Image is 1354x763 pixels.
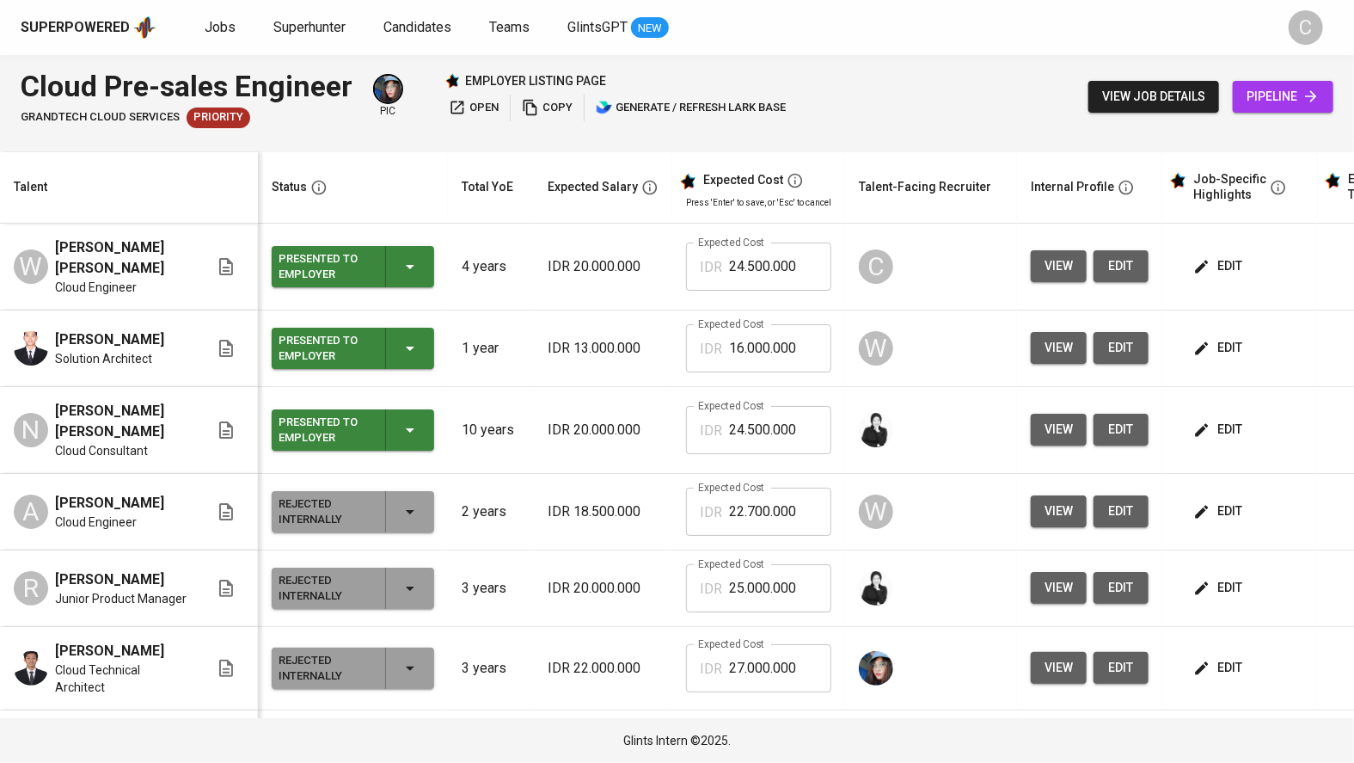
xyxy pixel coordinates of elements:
[567,19,628,35] span: GlintsGPT
[859,176,991,198] div: Talent-Facing Recruiter
[548,420,659,440] p: IDR 20.000.000
[1045,577,1073,599] span: view
[1190,495,1249,527] button: edit
[1094,332,1149,364] button: edit
[272,176,307,198] div: Status
[187,109,250,126] span: Priority
[272,246,434,287] button: Presented to Employer
[1031,332,1087,364] button: view
[462,176,513,198] div: Total YoE
[55,590,187,607] span: Junior Product Manager
[14,176,47,198] div: Talent
[272,328,434,369] button: Presented to Employer
[548,658,659,679] p: IDR 22.000.000
[1031,414,1087,446] button: view
[1088,81,1219,113] button: view job details
[859,495,893,529] div: W
[596,98,786,118] span: generate / refresh lark base
[700,579,722,600] p: IDR
[21,109,180,126] span: GrandTech Cloud Services
[14,651,48,686] img: Dandi Taufiqurrohman
[1094,652,1149,684] a: edit
[859,249,893,284] div: C
[1094,495,1149,527] button: edit
[1094,250,1149,282] button: edit
[859,413,893,447] img: medwi@glints.com
[462,501,520,522] p: 2 years
[279,649,371,687] div: Rejected Internally
[205,17,239,39] a: Jobs
[279,411,371,449] div: Presented to Employer
[55,350,152,367] span: Solution Architect
[55,237,188,279] span: [PERSON_NAME] [PERSON_NAME]
[1324,172,1341,189] img: glints_star.svg
[279,493,371,531] div: Rejected Internally
[272,409,434,451] button: Presented to Employer
[489,17,533,39] a: Teams
[462,658,520,679] p: 3 years
[55,279,137,296] span: Cloud Engineer
[1190,652,1249,684] button: edit
[14,331,48,366] img: Aditya Taufiq Saputro
[548,338,659,359] p: IDR 13.000.000
[591,95,790,121] button: lark generate / refresh lark base
[1094,414,1149,446] button: edit
[1045,419,1073,440] span: view
[272,648,434,689] button: Rejected Internally
[1107,657,1135,679] span: edit
[462,420,520,440] p: 10 years
[548,501,659,522] p: IDR 18.500.000
[55,493,164,514] span: [PERSON_NAME]
[462,578,520,599] p: 3 years
[1102,86,1205,108] span: view job details
[444,95,503,121] a: open
[14,249,48,284] div: W
[1247,86,1320,108] span: pipeline
[700,659,722,680] p: IDR
[1197,337,1242,359] span: edit
[859,651,893,686] img: diazagista@glints.com
[465,72,606,89] p: employer listing page
[1107,419,1135,440] span: edit
[273,19,346,35] span: Superhunter
[679,173,696,190] img: glints_star.svg
[703,173,783,188] div: Expected Cost
[14,571,48,606] div: R
[1233,81,1333,113] a: pipeline
[548,256,659,277] p: IDR 20.000.000
[1107,501,1135,522] span: edit
[14,495,48,529] div: A
[1197,577,1242,599] span: edit
[1197,501,1242,522] span: edit
[859,331,893,366] div: W
[700,339,722,360] p: IDR
[1045,337,1073,359] span: view
[383,19,451,35] span: Candidates
[1031,495,1087,527] button: view
[1107,577,1135,599] span: edit
[55,401,188,442] span: [PERSON_NAME] [PERSON_NAME]
[462,338,520,359] p: 1 year
[518,95,577,121] button: copy
[859,571,893,606] img: medwi@glints.com
[55,661,188,696] span: Cloud Technical Architect
[21,18,130,38] div: Superpowered
[1107,337,1135,359] span: edit
[1190,414,1249,446] button: edit
[1031,176,1114,198] div: Internal Profile
[279,569,371,607] div: Rejected Internally
[631,20,669,37] span: NEW
[1031,652,1087,684] button: view
[375,76,401,102] img: diazagista@glints.com
[1031,572,1087,604] button: view
[522,98,573,118] span: copy
[1094,572,1149,604] button: edit
[373,74,403,119] div: pic
[462,256,520,277] p: 4 years
[596,99,613,116] img: lark
[55,514,137,531] span: Cloud Engineer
